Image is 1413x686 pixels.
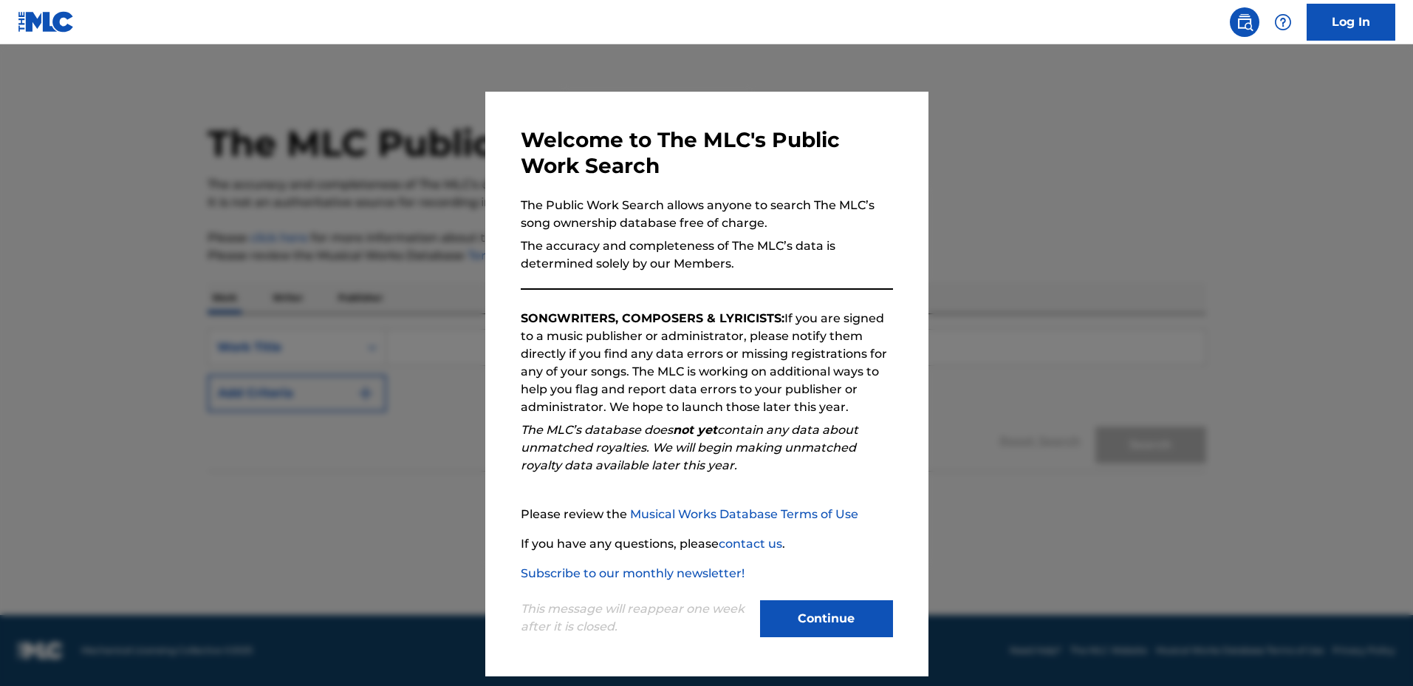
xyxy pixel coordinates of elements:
a: Public Search [1230,7,1259,37]
strong: not yet [673,423,717,437]
a: Subscribe to our monthly newsletter! [521,566,745,580]
p: The accuracy and completeness of The MLC’s data is determined solely by our Members. [521,237,893,273]
h3: Welcome to The MLC's Public Work Search [521,127,893,179]
a: Musical Works Database Terms of Use [630,507,858,521]
img: help [1274,13,1292,31]
p: The Public Work Search allows anyone to search The MLC’s song ownership database free of charge. [521,197,893,232]
em: The MLC’s database does contain any data about unmatched royalties. We will begin making unmatche... [521,423,858,472]
p: If you are signed to a music publisher or administrator, please notify them directly if you find ... [521,310,893,416]
strong: SONGWRITERS, COMPOSERS & LYRICISTS: [521,311,784,325]
div: Help [1268,7,1298,37]
img: MLC Logo [18,11,75,33]
p: Please review the [521,506,893,523]
button: Continue [760,600,893,637]
a: Log In [1307,4,1395,41]
a: contact us [719,537,782,551]
p: This message will reappear one week after it is closed. [521,600,751,636]
p: If you have any questions, please . [521,535,893,553]
img: search [1236,13,1253,31]
iframe: Chat Widget [1339,615,1413,686]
